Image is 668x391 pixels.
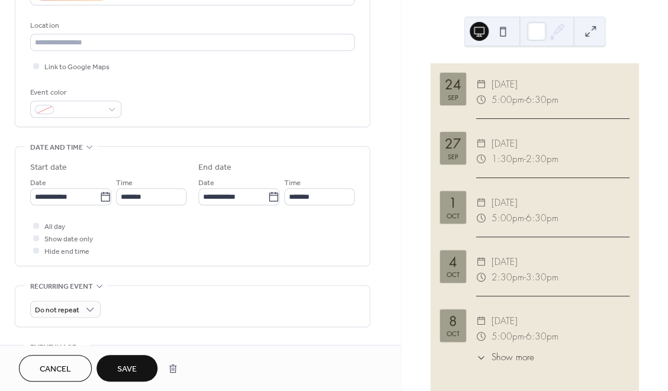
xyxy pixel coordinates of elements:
span: 2:30pm [492,270,524,285]
div: 27 [445,137,461,150]
div: Oct [447,330,460,337]
div: End date [198,161,232,174]
div: Event color [30,86,119,99]
div: Sep [448,94,458,101]
div: ​ [476,270,487,285]
span: Date and time [30,141,83,154]
span: 2:30pm [526,151,558,167]
span: - [524,329,526,344]
span: Date [30,177,46,189]
span: 6:30pm [526,211,558,226]
span: All day [44,221,65,233]
div: 24 [445,78,461,91]
div: 4 [449,256,457,269]
span: [DATE] [492,136,518,151]
span: Hide end time [44,245,89,258]
div: ​ [476,77,487,92]
span: Show date only [44,233,93,245]
div: ​ [476,195,487,211]
div: ​ [476,254,487,270]
span: - [524,151,526,167]
span: Time [284,177,301,189]
button: Cancel [19,355,92,382]
span: 3:30pm [526,270,558,285]
span: - [524,270,526,285]
div: ​ [476,92,487,108]
div: Location [30,20,352,32]
button: Save [97,355,158,382]
span: - [524,92,526,108]
span: 6:30pm [526,329,558,344]
div: ​ [476,314,487,329]
span: 1:30pm [492,151,524,167]
span: [DATE] [492,195,518,211]
div: 8 [449,315,457,328]
div: Oct [447,271,460,277]
div: Start date [30,161,67,174]
span: [DATE] [492,254,518,270]
span: Event image [30,341,76,354]
div: Sep [448,153,458,160]
span: Show more [492,351,534,364]
span: Cancel [40,363,71,376]
span: Save [117,363,137,376]
div: ​ [476,151,487,167]
span: [DATE] [492,314,518,329]
button: ​Show more [476,351,534,364]
div: ​ [476,211,487,226]
span: 5:00pm [492,329,524,344]
span: - [524,211,526,226]
div: 1 [449,196,457,209]
span: Time [116,177,133,189]
div: ​ [476,329,487,344]
span: [DATE] [492,77,518,92]
span: Date [198,177,214,189]
div: ​ [476,136,487,151]
span: Link to Google Maps [44,61,110,73]
div: ​ [476,351,487,364]
span: 6:30pm [526,92,558,108]
span: 5:00pm [492,211,524,226]
span: 5:00pm [492,92,524,108]
span: Do not repeat [35,303,79,317]
div: Oct [447,212,460,219]
span: Recurring event [30,280,93,293]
